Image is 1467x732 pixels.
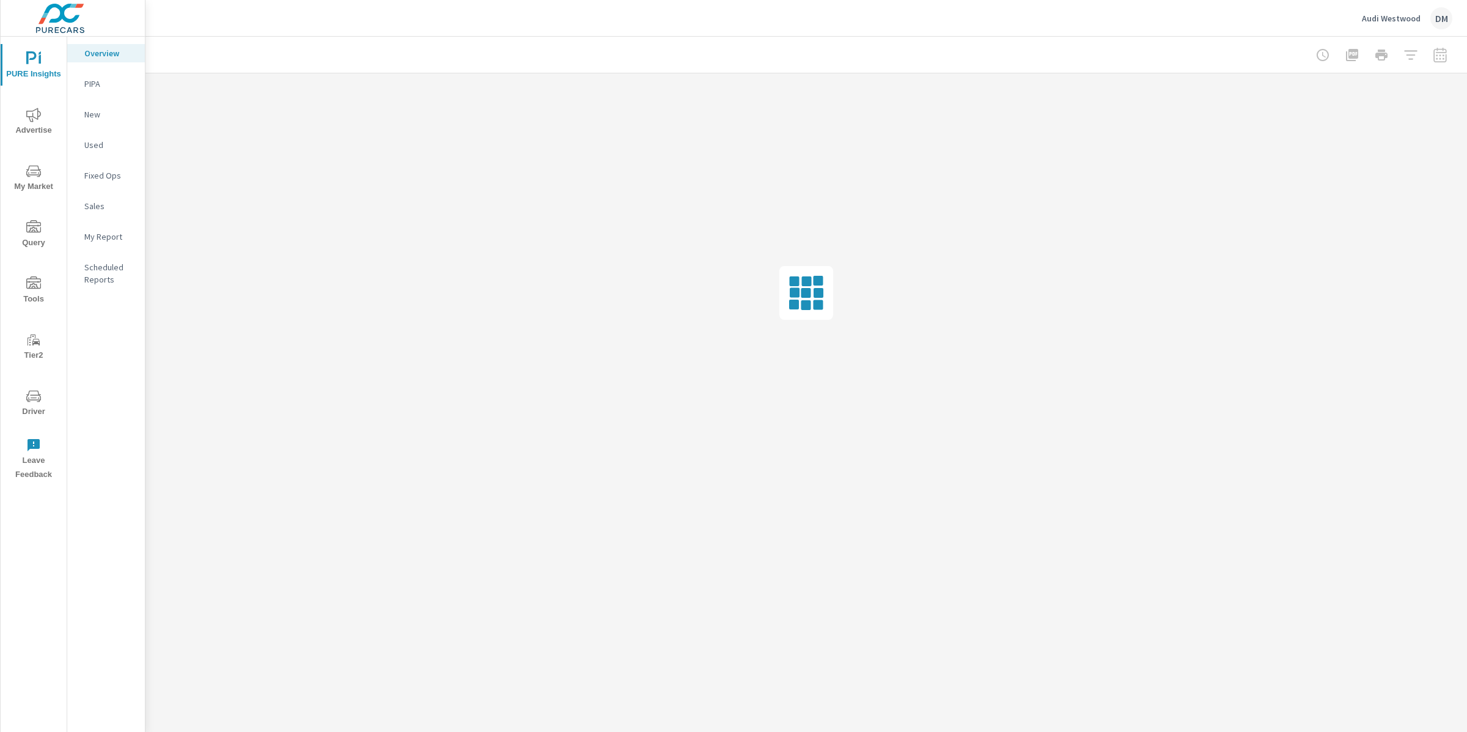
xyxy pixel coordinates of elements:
div: PIPA [67,75,145,93]
span: Tier2 [4,333,63,363]
div: DM [1430,7,1452,29]
div: Fixed Ops [67,166,145,185]
div: nav menu [1,37,67,487]
span: Advertise [4,108,63,138]
p: Overview [84,47,135,59]
span: PURE Insights [4,51,63,81]
p: Scheduled Reports [84,261,135,286]
div: New [67,105,145,124]
p: Audi Westwood [1362,13,1421,24]
p: Used [84,139,135,151]
div: My Report [67,227,145,246]
div: Scheduled Reports [67,258,145,289]
div: Overview [67,44,145,62]
p: New [84,108,135,120]
span: My Market [4,164,63,194]
p: Fixed Ops [84,169,135,182]
p: PIPA [84,78,135,90]
span: Leave Feedback [4,438,63,482]
p: Sales [84,200,135,212]
div: Used [67,136,145,154]
p: My Report [84,231,135,243]
span: Tools [4,276,63,306]
span: Query [4,220,63,250]
div: Sales [67,197,145,215]
span: Driver [4,389,63,419]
